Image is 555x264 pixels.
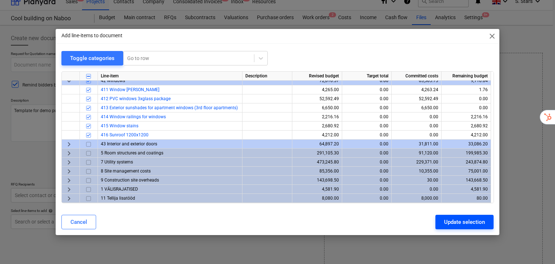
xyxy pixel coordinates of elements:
[442,72,491,81] div: Remaining budget
[295,158,339,167] div: 473,245.80
[345,103,388,112] div: 0.00
[101,87,159,92] a: 411 Window [PERSON_NAME]
[345,185,388,194] div: 0.00
[395,176,438,185] div: 30.00
[395,140,438,149] div: 31,811.00
[65,176,73,185] span: keyboard_arrow_right
[65,185,73,194] span: keyboard_arrow_right
[435,215,494,229] button: Update selection
[444,112,488,122] div: 2,216.16
[444,85,488,94] div: 1.76
[395,122,438,131] div: 0.00
[65,167,73,176] span: keyboard_arrow_right
[101,114,166,119] a: 414 Window railings for windows
[395,103,438,112] div: 6,650.00
[345,76,388,85] div: 0.00
[61,51,123,65] button: Toggle categories
[295,176,339,185] div: 143,698.50
[101,159,133,165] span: 7 Utility systems
[295,194,339,203] div: 8,080.00
[101,150,163,156] span: 5 Room structures and coatings
[101,132,149,137] a: 416 Sunroof 1200x1200
[101,123,138,128] a: 415 Window stains
[295,94,339,103] div: 52,592.49
[61,215,96,229] button: Cancel
[395,85,438,94] div: 4,263.24
[345,112,388,122] div: 0.00
[444,94,488,103] div: 0.00
[345,131,388,140] div: 0.00
[444,167,488,176] div: 75,001.00
[444,217,485,227] div: Update selection
[488,32,496,41] span: close
[295,112,339,122] div: 2,216.16
[295,131,339,140] div: 4,212.00
[345,140,388,149] div: 0.00
[395,94,438,103] div: 52,592.49
[395,149,438,158] div: 91,120.00
[444,185,488,194] div: 4,581.90
[65,149,73,158] span: keyboard_arrow_right
[395,185,438,194] div: 0.00
[444,194,488,203] div: 80.00
[395,158,438,167] div: 229,371.00
[101,87,159,92] span: 411 Window sills
[65,158,73,167] span: keyboard_arrow_right
[395,194,438,203] div: 8,000.00
[242,72,292,81] div: Description
[342,72,392,81] div: Target total
[101,78,125,83] span: 42 Windows
[345,149,388,158] div: 0.00
[395,112,438,122] div: 0.00
[444,158,488,167] div: 243,874.80
[70,54,115,63] div: Toggle categories
[345,158,388,167] div: 0.00
[345,167,388,176] div: 0.00
[345,176,388,185] div: 0.00
[444,131,488,140] div: 4,212.00
[395,167,438,176] div: 10,355.00
[345,94,388,103] div: 0.00
[444,122,488,131] div: 2,680.92
[65,77,73,85] span: keyboard_arrow_down
[295,103,339,112] div: 6,650.00
[65,140,73,149] span: keyboard_arrow_right
[295,149,339,158] div: 291,105.30
[345,85,388,94] div: 0.00
[101,141,157,146] span: 43 Interior and exterior doors
[392,72,442,81] div: Committed costs
[444,149,488,158] div: 199,985.30
[444,176,488,185] div: 143,668.50
[101,169,151,174] span: 8 Site management costs
[65,194,73,203] span: keyboard_arrow_right
[101,196,135,201] span: 11 Tellija lisatööd
[444,76,488,85] div: 9,110.84
[98,72,242,81] div: Line-item
[295,140,339,149] div: 64,897.20
[444,140,488,149] div: 33,086.20
[101,105,238,110] a: 413 Exterior sunshades for apartment windows (3rd floor apartments)
[444,103,488,112] div: 0.00
[292,72,342,81] div: Revised budget
[295,167,339,176] div: 85,356.00
[295,185,339,194] div: 4,581.90
[345,194,388,203] div: 0.00
[295,122,339,131] div: 2,680.92
[61,32,122,39] p: Add line-items to document
[295,76,339,85] div: 72,616.57
[295,85,339,94] div: 4,265.00
[345,122,388,131] div: 0.00
[395,76,438,85] div: 63,505.73
[70,217,87,227] div: Cancel
[101,96,171,101] a: 412 PVC windows 3xglass package
[395,131,438,140] div: 0.00
[101,178,159,183] span: 9 Construction site overheads
[101,187,138,192] span: 1 VÄLISRAJATISED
